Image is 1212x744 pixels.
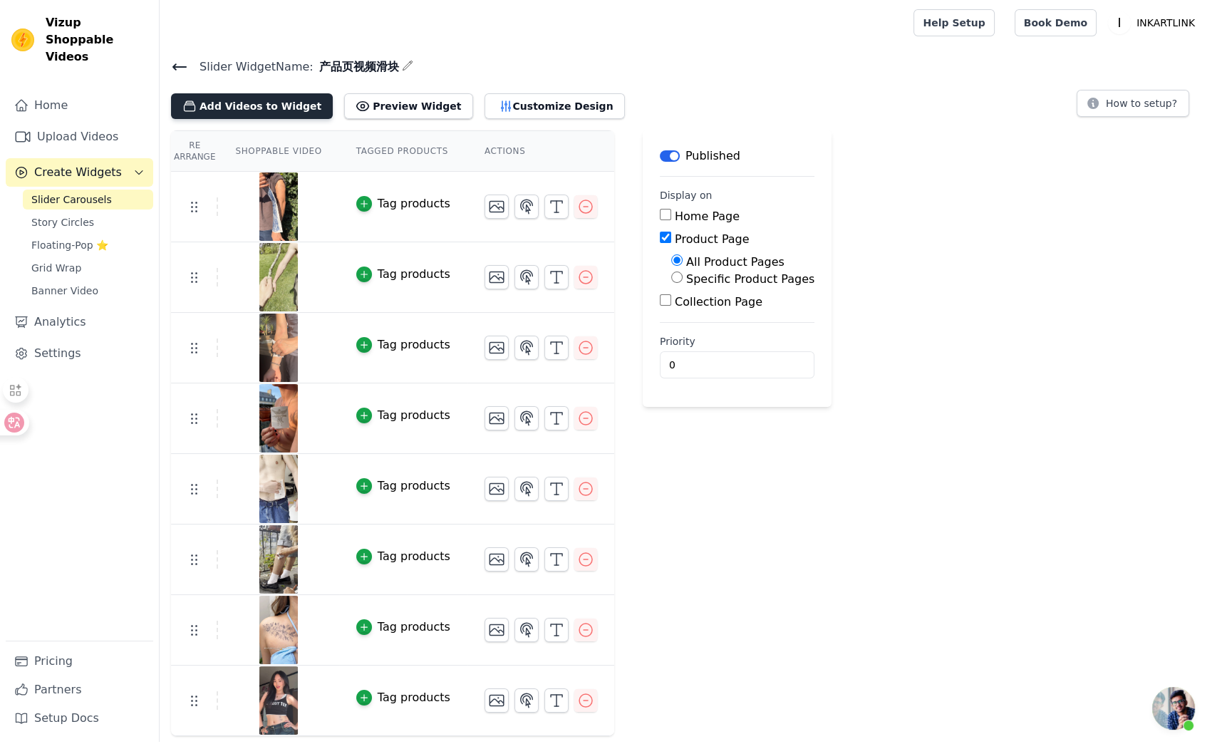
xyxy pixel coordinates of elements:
a: Grid Wrap [23,258,153,278]
span: Banner Video [31,284,98,298]
div: Tag products [378,689,450,706]
th: Tagged Products [339,131,467,172]
label: Home Page [675,210,740,223]
button: Change Thumbnail [485,618,509,642]
a: Book Demo [1015,9,1097,36]
div: Tag products [378,407,450,424]
p: INKARTLINK [1131,10,1201,36]
div: Tag products [378,266,450,283]
span: Story Circles [31,215,94,229]
div: Tag products [378,477,450,495]
a: Home [6,91,153,120]
img: vizup-images-2b5b.png [259,384,299,453]
div: Tag products [378,195,450,212]
a: Floating-Pop ⭐ [23,235,153,255]
button: Tag products [356,266,450,283]
div: Edit Name [402,57,413,76]
a: Partners [6,676,153,704]
label: Collection Page [675,295,762,309]
button: Change Thumbnail [485,195,509,219]
button: Tag products [356,548,450,565]
label: Product Page [675,232,750,246]
div: Tag products [378,336,450,353]
button: How to setup? [1077,90,1189,117]
span: Slider Widget Name: [188,58,314,76]
button: Change Thumbnail [485,336,509,360]
span: Vizup Shoppable Videos [46,14,147,66]
text: I [1117,16,1121,30]
span: Slider Carousels [31,192,112,207]
p: Published [685,148,740,165]
button: Change Thumbnail [485,406,509,430]
img: Vizup [11,29,34,51]
button: Change Thumbnail [485,547,509,572]
button: Change Thumbnail [485,265,509,289]
button: Change Thumbnail [485,477,509,501]
a: Story Circles [23,212,153,232]
button: Add Videos to Widget [171,93,333,119]
img: vizup-images-f5f5.png [259,172,299,241]
img: vizup-images-5338.jpg [259,596,299,664]
a: How to setup? [1077,100,1189,113]
button: Customize Design [485,93,625,119]
label: Specific Product Pages [686,272,814,286]
img: vizup-images-3818.png [259,525,299,594]
button: Create Widgets [6,158,153,187]
img: vizup-images-9a33.png [259,314,299,382]
a: Help Setup [913,9,994,36]
span: 产品页视频滑块 [314,58,399,76]
button: Preview Widget [344,93,472,119]
legend: Display on [660,188,713,202]
span: Grid Wrap [31,261,81,275]
span: Create Widgets [34,164,122,181]
img: vizup-images-0e86.png [259,455,299,523]
a: Pricing [6,647,153,676]
button: Tag products [356,195,450,212]
div: Tag products [378,619,450,636]
button: Tag products [356,689,450,706]
a: 开放式聊天 [1152,687,1195,730]
a: Slider Carousels [23,190,153,210]
button: Tag products [356,407,450,424]
img: vizup-images-4071.png [259,243,299,311]
a: Analytics [6,308,153,336]
button: Tag products [356,477,450,495]
label: All Product Pages [686,255,784,269]
span: Floating-Pop ⭐ [31,238,108,252]
label: Priority [660,334,814,348]
a: Settings [6,339,153,368]
th: Shoppable Video [218,131,338,172]
img: vizup-images-90ae.jpg [259,666,299,735]
a: Setup Docs [6,704,153,733]
button: Tag products [356,336,450,353]
a: Banner Video [23,281,153,301]
button: Tag products [356,619,450,636]
th: Re Arrange [171,131,218,172]
button: I INKARTLINK [1108,10,1201,36]
a: Upload Videos [6,123,153,151]
th: Actions [467,131,614,172]
div: Tag products [378,548,450,565]
button: Change Thumbnail [485,688,509,713]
